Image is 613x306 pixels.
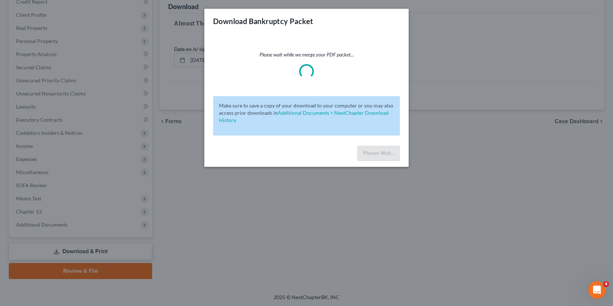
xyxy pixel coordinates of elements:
[213,16,313,26] h3: Download Bankruptcy Packet
[357,146,400,161] button: Please Wait...
[213,51,400,58] p: Please wait while we merge your PDF packet...
[363,150,394,156] span: Please Wait...
[603,281,609,287] span: 4
[219,102,394,124] p: Make sure to save a copy of your download to your computer or you may also access prior downloads in
[588,281,606,299] iframe: Intercom live chat
[219,110,389,123] a: Additional Documents > NextChapter Download History.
